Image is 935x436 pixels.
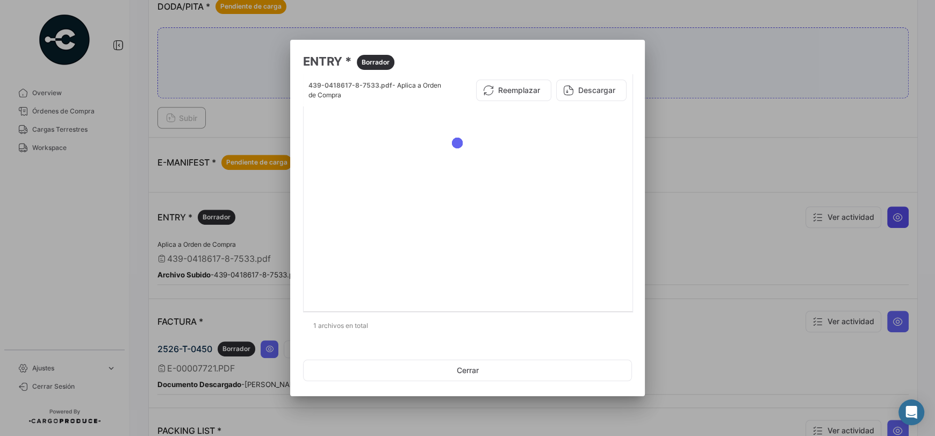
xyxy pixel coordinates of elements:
button: Cerrar [303,360,632,381]
h3: ENTRY * [303,53,632,70]
button: Descargar [556,80,627,101]
span: 439-0418617-8-7533.pdf [308,81,392,89]
button: Reemplazar [476,80,551,101]
div: 1 archivos en total [303,312,632,339]
span: Borrador [362,58,390,67]
div: Abrir Intercom Messenger [898,399,924,425]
